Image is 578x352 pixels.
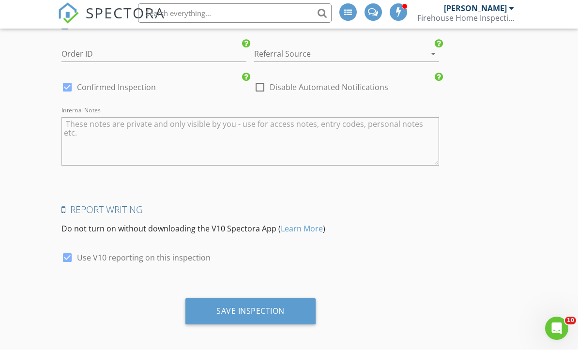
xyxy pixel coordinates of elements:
div: Save Inspection [216,308,285,318]
img: The Best Home Inspection Software - Spectora [58,5,79,26]
a: Learn More [281,226,323,236]
a: SPECTORA [58,13,165,33]
i: arrow_drop_down [427,50,439,62]
h4: Report Writing [61,206,439,218]
p: Do not turn on without downloading the V10 Spectora App ( ) [61,225,439,237]
div: [PERSON_NAME] [444,6,507,15]
div: Firehouse Home Inspections [417,15,514,25]
input: Search everything... [138,6,332,25]
span: SPECTORA [86,5,165,25]
span: 10 [565,319,576,327]
textarea: Internal Notes [61,120,439,168]
iframe: Intercom live chat [545,319,568,342]
label: Disable Automated Notifications [270,85,388,94]
label: Confirmed Inspection [77,85,156,94]
label: Use V10 reporting on this inspection [77,255,211,265]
